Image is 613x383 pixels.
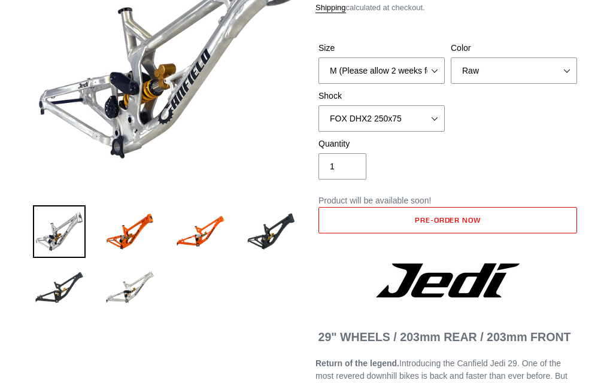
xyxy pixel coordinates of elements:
[315,2,580,14] div: calculated at checkout.
[315,358,399,368] b: Return of the legend.
[174,205,227,258] img: Load image into Gallery viewer, JEDI 29 - Frameset
[451,42,577,54] label: Color
[318,138,445,150] label: Quantity
[104,262,156,314] img: Load image into Gallery viewer, JEDI 29 - Frameset
[33,262,86,314] img: Load image into Gallery viewer, JEDI 29 - Frameset
[318,207,577,233] button: Add to cart
[33,205,86,258] img: Load image into Gallery viewer, JEDI 29 - Frameset
[318,330,571,344] span: 29" WHEELS / 203mm REAR / 203mm FRONT
[104,205,156,258] img: Load image into Gallery viewer, JEDI 29 - Frameset
[318,42,445,54] label: Size
[318,90,445,102] label: Shock
[415,215,481,224] span: Pre-order now
[318,194,577,207] p: Product will be available soon!
[245,205,298,258] img: Load image into Gallery viewer, JEDI 29 - Frameset
[315,3,346,13] a: Shipping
